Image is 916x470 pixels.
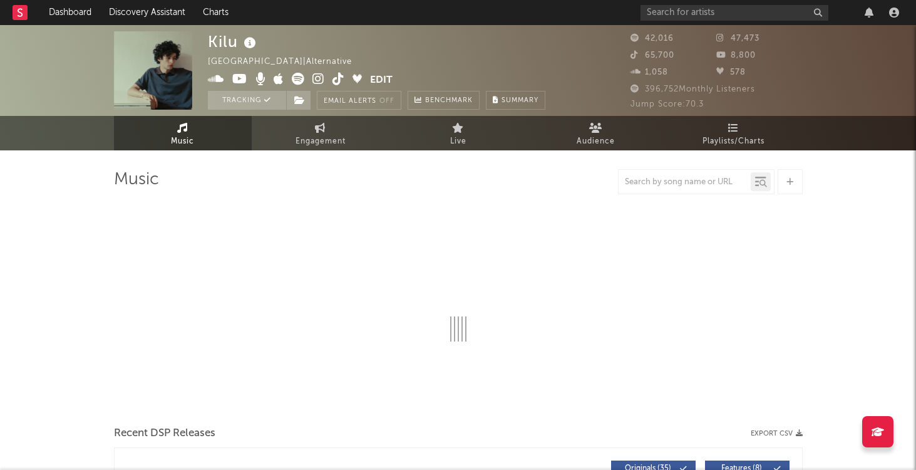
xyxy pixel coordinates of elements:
[208,91,286,110] button: Tracking
[716,34,759,43] span: 47,473
[317,91,401,110] button: Email AlertsOff
[716,51,756,60] span: 8,800
[527,116,665,150] a: Audience
[114,426,215,441] span: Recent DSP Releases
[630,68,668,76] span: 1,058
[486,91,545,110] button: Summary
[630,85,755,93] span: 396,752 Monthly Listeners
[665,116,803,150] a: Playlists/Charts
[630,34,674,43] span: 42,016
[252,116,389,150] a: Engagement
[171,134,194,149] span: Music
[619,177,751,187] input: Search by song name or URL
[370,73,393,88] button: Edit
[716,68,746,76] span: 578
[751,430,803,437] button: Export CSV
[450,134,466,149] span: Live
[379,98,394,105] em: Off
[208,31,259,52] div: Kilu
[577,134,615,149] span: Audience
[114,116,252,150] a: Music
[425,93,473,108] span: Benchmark
[389,116,527,150] a: Live
[641,5,828,21] input: Search for artists
[630,51,674,60] span: 65,700
[408,91,480,110] a: Benchmark
[702,134,764,149] span: Playlists/Charts
[502,97,538,104] span: Summary
[208,55,366,70] div: [GEOGRAPHIC_DATA] | Alternative
[630,100,704,108] span: Jump Score: 70.3
[296,134,346,149] span: Engagement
